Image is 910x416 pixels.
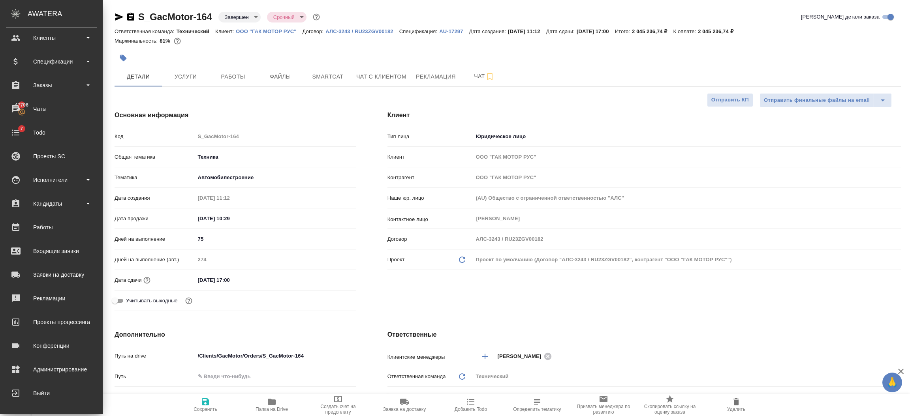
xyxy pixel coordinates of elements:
[673,28,698,34] p: К оплате:
[309,72,347,82] span: Smartcat
[115,215,195,223] p: Дата продажи
[465,71,503,81] span: Чат
[399,28,439,34] p: Спецификация:
[473,233,901,245] input: Пустое поле
[570,394,637,416] button: Призвать менеджера по развитию
[438,394,504,416] button: Добавить Todo
[6,364,97,375] div: Администрирование
[115,12,124,22] button: Скопировать ссылку для ЯМессенджера
[115,153,195,161] p: Общая тематика
[508,28,546,34] p: [DATE] 11:12
[115,194,195,202] p: Дата создания
[504,394,570,416] button: Определить тематику
[115,373,195,380] p: Путь
[172,394,239,416] button: Сохранить
[6,174,97,186] div: Исполнители
[115,49,132,67] button: Добавить тэг
[632,28,673,34] p: 2 045 236,74 ₽
[473,151,901,163] input: Пустое поле
[882,373,902,392] button: 🙏
[387,353,473,361] p: Клиентские менеджеры
[6,127,97,139] div: Todo
[303,28,326,34] p: Договор:
[115,330,356,339] h4: Дополнительно
[2,99,101,119] a: 47706Чаты
[2,312,101,332] a: Проекты процессинга
[760,93,892,107] div: split button
[387,194,473,202] p: Наше юр. лицо
[160,38,172,44] p: 81%
[485,72,494,81] svg: Подписаться
[236,28,302,34] a: ООО "ГАК МОТОР РУС"
[115,38,160,44] p: Маржинальность:
[513,407,561,412] span: Определить тематику
[198,393,346,401] div: ✎ Введи что-нибудь
[15,125,28,133] span: 7
[707,93,753,107] button: Отправить КП
[387,235,473,243] p: Договор
[897,356,899,357] button: Open
[6,150,97,162] div: Проекты SC
[439,28,469,34] a: AU-17297
[115,28,177,34] p: Ответственная команда:
[698,28,739,34] p: 2 045 236,74 ₽
[195,371,356,382] input: ✎ Введи что-нибудь
[2,123,101,142] a: 7Todo
[215,28,236,34] p: Клиент:
[6,56,97,67] div: Спецификации
[371,394,438,416] button: Заявка на доставку
[6,32,97,44] div: Клиенты
[222,14,251,21] button: Завершен
[637,394,703,416] button: Скопировать ссылку на оценку заказа
[575,404,632,415] span: Призвать менеджера по развитию
[6,245,97,257] div: Входящие заявки
[473,192,901,204] input: Пустое поле
[195,254,356,265] input: Пустое поле
[6,198,97,210] div: Кандидаты
[6,103,97,115] div: Чаты
[119,72,157,82] span: Детали
[195,213,264,224] input: ✎ Введи что-нибудь
[115,276,142,284] p: Дата сдачи
[498,351,555,361] div: [PERSON_NAME]
[383,407,426,412] span: Заявка на доставку
[195,390,356,404] div: ✎ Введи что-нибудь
[325,28,399,34] a: АЛС-3243 / RU23ZGV00182
[703,394,769,416] button: Удалить
[476,347,494,366] button: Добавить менеджера
[115,352,195,360] p: Путь на drive
[727,407,745,412] span: Удалить
[126,12,135,22] button: Скопировать ссылку
[801,13,880,21] span: [PERSON_NAME] детали заказа
[473,253,901,266] div: Проект по умолчанию (Договор "АЛС-3243 / RU23ZGV00182", контрагент "ООО "ГАК МОТОР РУС"")
[195,171,356,184] div: Автомобилестроение
[2,289,101,308] a: Рекламации
[115,111,356,120] h4: Основная информация
[2,360,101,379] a: Администрирование
[115,133,195,141] p: Код
[416,72,456,82] span: Рекламация
[615,28,632,34] p: Итого:
[2,265,101,285] a: Заявки на доставку
[305,394,371,416] button: Создать счет на предоплату
[387,133,473,141] p: Тип лица
[195,192,264,204] input: Пустое поле
[760,93,874,107] button: Отправить финальные файлы на email
[387,373,446,380] p: Ответственная команда
[138,11,212,22] a: S_GacMotor-164
[387,330,901,339] h4: Ответственные
[261,72,299,82] span: Файлы
[6,269,97,281] div: Заявки на доставку
[115,174,195,182] p: Тематика
[356,72,406,82] span: Чат с клиентом
[267,12,306,22] div: Завершен
[764,96,870,105] span: Отправить финальные файлы на email
[214,72,252,82] span: Работы
[6,340,97,352] div: Конференции
[10,101,33,109] span: 47706
[455,407,487,412] span: Добавить Todo
[473,370,901,383] div: Технический
[218,12,261,22] div: Завершен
